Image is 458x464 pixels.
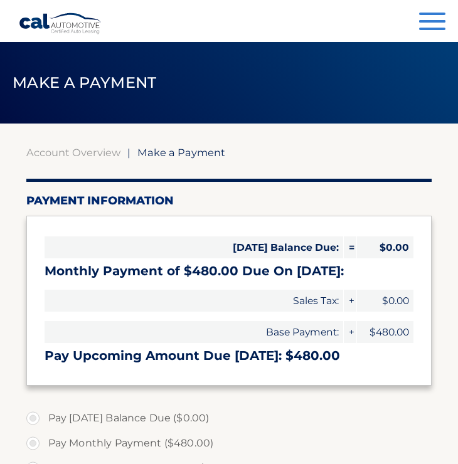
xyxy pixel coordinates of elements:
h3: Monthly Payment of $480.00 Due On [DATE]: [45,263,414,279]
span: Base Payment: [45,321,344,343]
span: + [344,321,356,343]
span: Make a Payment [13,73,156,92]
span: $0.00 [357,290,413,312]
a: Account Overview [26,146,120,159]
a: Cal Automotive [19,13,102,34]
span: | [127,146,130,159]
span: = [344,236,356,258]
label: Pay [DATE] Balance Due ($0.00) [26,406,432,431]
span: $0.00 [357,236,413,258]
span: [DATE] Balance Due: [45,236,344,258]
h3: Pay Upcoming Amount Due [DATE]: $480.00 [45,348,414,364]
button: Menu [419,13,445,33]
span: Make a Payment [137,146,225,159]
span: $480.00 [357,321,413,343]
span: + [344,290,356,312]
span: Sales Tax: [45,290,344,312]
h2: Payment Information [26,194,432,208]
label: Pay Monthly Payment ($480.00) [26,431,432,456]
